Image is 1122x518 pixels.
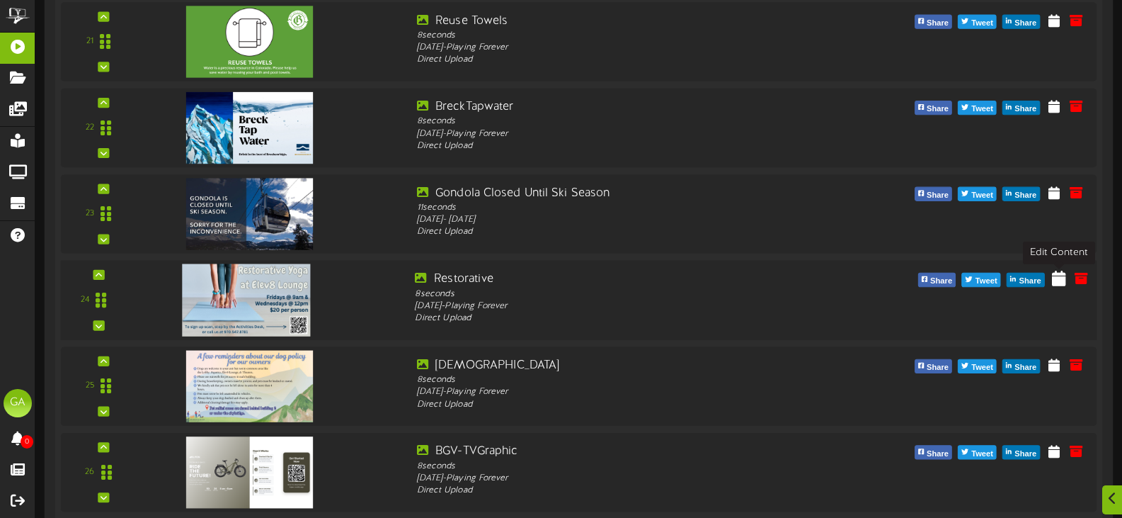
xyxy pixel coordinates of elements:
button: Tweet [962,273,1001,287]
div: Direct Upload [415,313,829,325]
div: 8 seconds [417,116,828,128]
span: Share [1012,188,1039,203]
div: Restorative [415,271,829,288]
div: [DATE] - Playing Forever [417,386,828,398]
div: GA [4,389,32,417]
div: Direct Upload [417,140,828,152]
span: Share [927,274,955,289]
span: 0 [21,435,33,449]
div: [DATE] - Playing Forever [415,300,829,313]
img: a731828a-8d40-4f2f-b53a-3cbea81fb9b2.png [185,437,313,508]
button: Tweet [958,445,997,459]
div: Gondola Closed Until Ski Season [417,185,828,201]
span: Tweet [968,360,996,376]
div: Direct Upload [417,54,828,66]
button: Share [1002,187,1040,201]
div: [DATE] - [DATE] [417,214,828,226]
img: ec415f50-713f-401a-91c1-67be27510e68.png [185,92,313,164]
div: 24 [81,294,89,307]
button: Share [917,273,956,287]
button: Tweet [958,101,997,115]
div: BGV-TVGraphic [417,444,828,460]
span: Share [1016,274,1043,289]
img: b93c6fc2-ecb4-4325-9f49-7c9402f9d3dfsustainable_resorts_digital_23-2.jpg [185,6,313,77]
img: 0e4c3c65-b0fb-4bbb-a771-fefb5ada8994.jpg [185,350,313,422]
div: [DATE] - Playing Forever [417,42,828,54]
div: 8 seconds [415,288,829,300]
span: Share [1012,16,1039,31]
button: Tweet [958,187,997,201]
button: Share [915,445,952,459]
span: Share [924,446,951,461]
button: Share [915,101,952,115]
div: Reuse Towels [417,13,828,29]
button: Share [915,187,952,201]
button: Tweet [958,359,997,373]
div: 8 seconds [417,460,828,472]
div: 26 [85,466,94,478]
div: Direct Upload [417,398,828,410]
button: Share [1007,273,1045,287]
span: Share [924,16,951,31]
div: [DEMOGRAPHIC_DATA] [417,358,828,374]
span: Share [924,360,951,376]
button: Share [915,359,952,373]
button: Share [1002,445,1040,459]
button: Share [1002,359,1040,373]
div: Direct Upload [417,485,828,497]
span: Share [924,101,951,117]
img: 906a4d25-daaf-4443-af62-9d8bdefef6d6gc8_gondola_closed003.jpg [185,178,313,249]
span: Tweet [968,101,996,117]
div: 22 [86,122,94,134]
button: Share [1002,15,1040,29]
div: Direct Upload [417,226,828,238]
div: [DATE] - Playing Forever [417,128,828,140]
span: Share [1012,101,1039,117]
div: [DATE] - Playing Forever [417,473,828,485]
span: Tweet [968,446,996,461]
div: 8 seconds [417,374,828,386]
img: 431d0a92-67fa-4409-81ac-2cc4cd73d1dc.jpg [182,264,311,336]
span: Tweet [968,16,996,31]
div: 11 seconds [417,202,828,214]
div: 25 [86,380,94,392]
span: Share [1012,446,1039,461]
div: BreckTapwater [417,99,828,116]
div: 23 [86,208,94,220]
span: Share [924,188,951,203]
span: Tweet [973,274,1000,289]
button: Share [915,15,952,29]
div: 21 [86,35,93,47]
div: 8 seconds [417,29,828,41]
button: Share [1002,101,1040,115]
span: Share [1012,360,1039,376]
span: Tweet [968,188,996,203]
button: Tweet [958,15,997,29]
